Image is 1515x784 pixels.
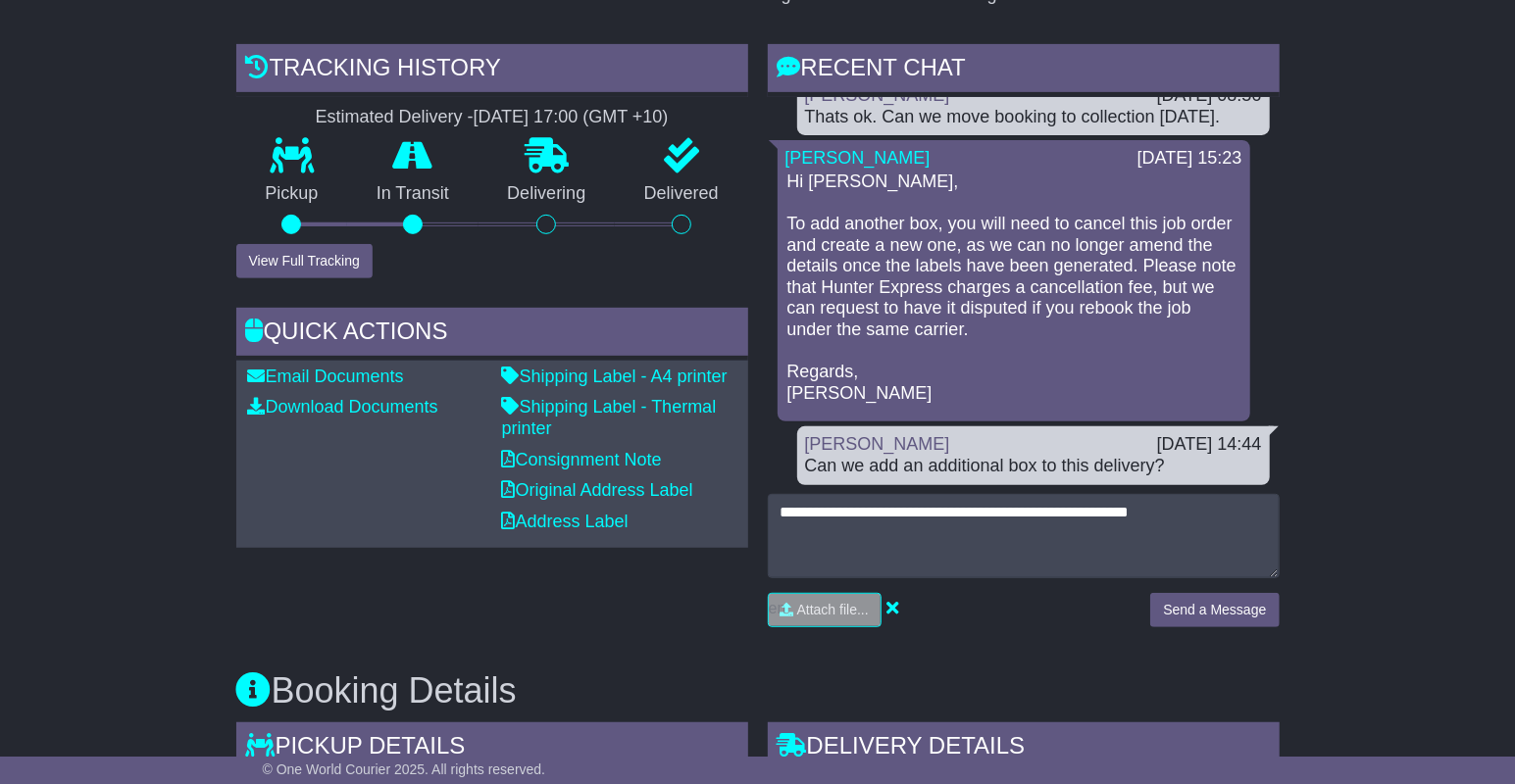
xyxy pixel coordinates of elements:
a: Address Label [502,512,629,531]
button: Send a Message [1150,593,1279,627]
span: © One World Courier 2025. All rights reserved. [263,761,546,777]
a: Original Address Label [502,480,693,500]
h3: Booking Details [236,671,1280,710]
div: Thats ok. Can we move booking to collection [DATE]. [805,107,1262,128]
p: In Transit [347,183,479,205]
p: Hi [PERSON_NAME], To add another box, you will need to cancel this job order and create a new one... [787,171,1240,405]
p: Pickup [236,183,348,205]
div: Quick Actions [236,308,748,361]
div: [DATE] 14:44 [1157,434,1262,456]
a: Download Documents [248,397,438,416]
div: Estimated Delivery - [236,107,748,128]
div: RECENT CHAT [768,44,1280,97]
a: Shipping Label - Thermal printer [502,397,717,438]
div: Delivery Details [768,722,1280,775]
a: Shipping Label - A4 printer [502,367,728,386]
div: Tracking history [236,44,748,97]
div: [DATE] 17:00 (GMT +10) [474,107,669,128]
p: Delivered [615,183,748,205]
button: View Full Tracking [236,244,373,278]
a: Consignment Note [502,450,662,469]
p: Delivering [479,183,616,205]
div: [DATE] 15:23 [1137,148,1242,170]
a: [PERSON_NAME] [805,434,950,454]
div: Can we add an additional box to this delivery? [805,456,1262,477]
a: Email Documents [248,367,404,386]
a: [PERSON_NAME] [785,148,931,168]
div: Pickup Details [236,722,748,775]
